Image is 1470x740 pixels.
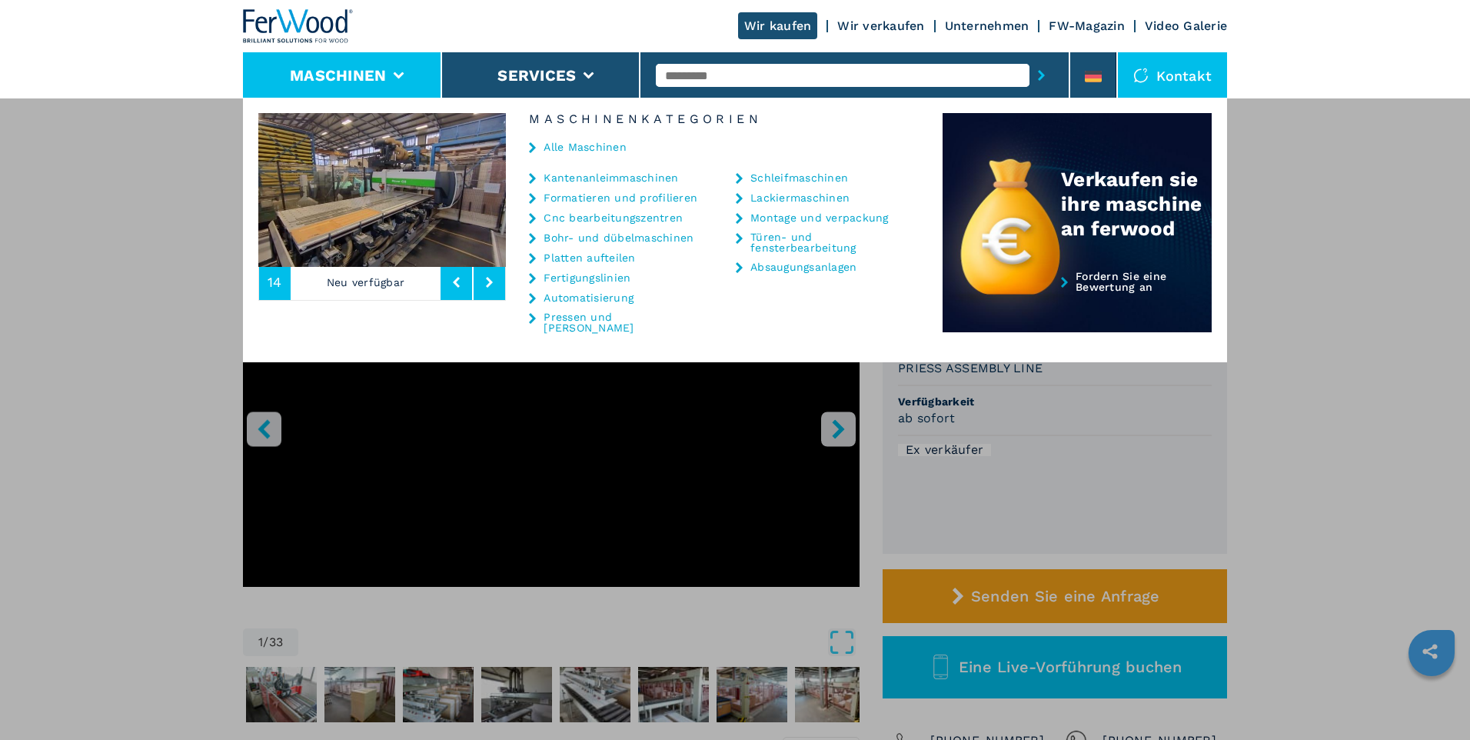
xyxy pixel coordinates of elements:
[291,265,441,300] p: Neu verfügbar
[544,212,683,223] a: Cnc bearbeitungszentren
[544,192,697,203] a: Formatieren und profilieren
[544,142,627,152] a: Alle Maschinen
[290,66,386,85] button: Maschinen
[544,172,678,183] a: Kantenanleimmaschinen
[1049,18,1125,33] a: FW-Magazin
[943,271,1212,333] a: Fordern Sie eine Bewertung an
[1145,18,1227,33] a: Video Galerie
[750,232,904,253] a: Türen- und fensterbearbeitung
[750,172,848,183] a: Schleifmaschinen
[544,292,634,303] a: Automatisierung
[243,9,354,43] img: Ferwood
[1133,68,1149,83] img: Kontakt
[945,18,1029,33] a: Unternehmen
[837,18,924,33] a: Wir verkaufen
[497,66,576,85] button: Services
[738,12,818,39] a: Wir kaufen
[268,275,282,289] span: 14
[544,252,635,263] a: Platten aufteilen
[750,262,856,272] a: Absaugungsanlagen
[544,312,697,333] a: Pressen und [PERSON_NAME]
[544,272,630,283] a: Fertigungslinien
[1029,58,1053,93] button: submit-button
[750,192,850,203] a: Lackiermaschinen
[750,212,889,223] a: Montage und verpackung
[506,113,753,267] img: image
[258,113,506,267] img: image
[544,232,693,243] a: Bohr- und dübelmaschinen
[506,113,943,125] h6: Maschinenkategorien
[1061,167,1212,241] div: Verkaufen sie ihre maschine an ferwood
[1118,52,1227,98] div: Kontakt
